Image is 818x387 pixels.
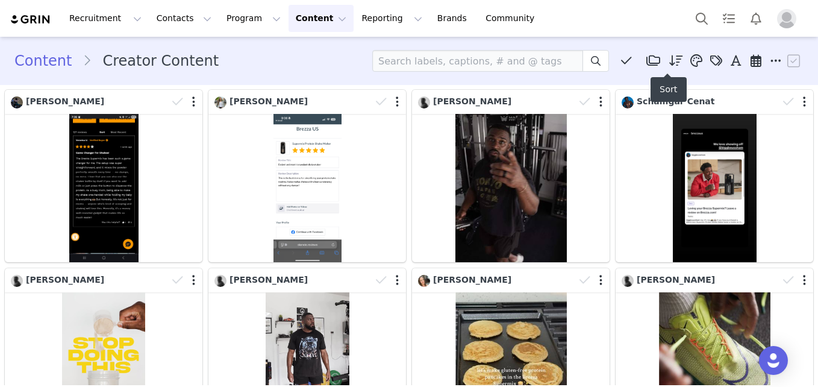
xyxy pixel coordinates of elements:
button: Program [219,5,288,32]
button: Profile [770,9,808,28]
button: Reporting [354,5,429,32]
button: Notifications [743,5,769,32]
span: [PERSON_NAME] [26,275,104,285]
button: Recruitment [62,5,149,32]
button: Content [289,5,354,32]
div: Open Intercom Messenger [759,346,788,375]
img: 55b2a7d9-5832-4acb-8908-c56db5ff36c9.jpg [214,275,226,287]
a: Brands [430,5,478,32]
button: Search [688,5,715,32]
img: 0bd73754-f455-4d10-83ce-83097a3189dc.jpg [418,275,430,287]
img: 55b2a7d9-5832-4acb-8908-c56db5ff36c9.jpg [11,275,23,287]
img: 094445d4-40a3-4f89-a2f3-f9d77ffe0886.jpg [11,96,23,109]
input: Search labels, captions, # and @ tags [372,50,583,72]
span: [PERSON_NAME] [26,96,104,106]
button: Contacts [149,5,219,32]
div: Sort [651,77,687,102]
span: [PERSON_NAME] [229,275,308,285]
span: [PERSON_NAME] [229,96,308,106]
img: grin logo [10,14,52,25]
img: 66f842a7-e611-4b62-853a-7722c99439c4.jpg [214,96,226,109]
span: [PERSON_NAME] [433,96,511,106]
span: Schamgar Cenat [637,96,715,106]
a: Content [14,50,83,72]
a: Community [478,5,547,32]
img: b7bee095-d294-47ed-b9ff-1e3a7742ccbe--s.jpg [622,96,634,109]
span: [PERSON_NAME] [637,275,715,285]
span: [PERSON_NAME] [433,275,511,285]
img: 55b2a7d9-5832-4acb-8908-c56db5ff36c9.jpg [622,275,634,287]
img: 55b2a7d9-5832-4acb-8908-c56db5ff36c9.jpg [418,96,430,109]
img: placeholder-profile.jpg [777,9,796,28]
a: Tasks [716,5,742,32]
